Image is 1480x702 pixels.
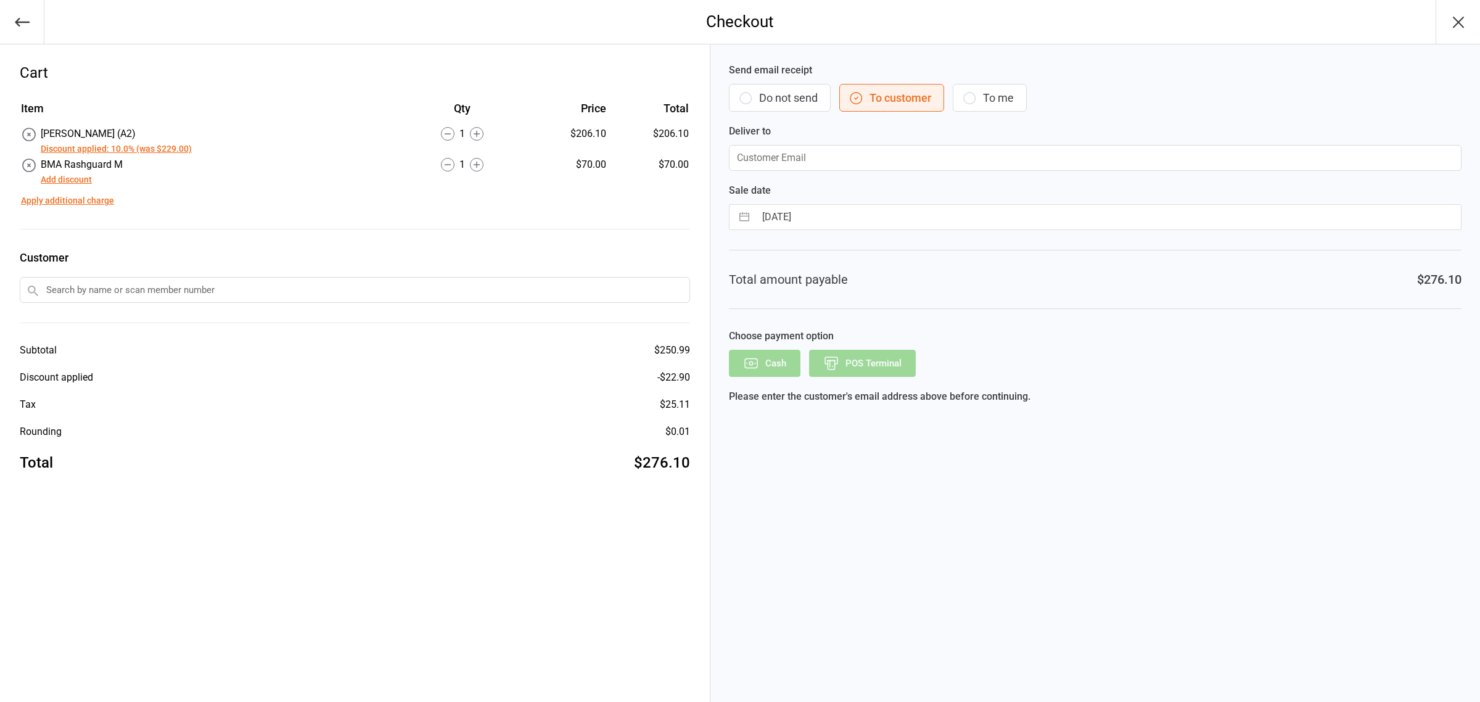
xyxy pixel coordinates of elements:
[402,126,523,141] div: 1
[657,370,690,385] div: - $22.90
[402,100,523,125] th: Qty
[21,194,114,207] button: Apply additional charge
[729,389,1461,404] div: Please enter the customer's email address above before continuing.
[611,100,689,125] th: Total
[839,84,944,112] button: To customer
[953,84,1027,112] button: To me
[20,424,62,439] div: Rounding
[524,126,606,141] div: $206.10
[611,157,689,187] td: $70.00
[1417,270,1461,289] div: $276.10
[41,128,136,139] span: [PERSON_NAME] (A2)
[20,277,690,303] input: Search by name or scan member number
[20,343,57,358] div: Subtotal
[729,145,1461,171] input: Customer Email
[654,343,690,358] div: $250.99
[729,270,848,289] div: Total amount payable
[665,424,690,439] div: $0.01
[20,452,53,474] div: Total
[20,249,690,266] label: Customer
[729,183,1461,198] label: Sale date
[729,329,1461,344] label: Choose payment option
[524,157,606,172] div: $70.00
[41,173,92,186] button: Add discount
[611,126,689,156] td: $206.10
[634,452,690,474] div: $276.10
[402,157,523,172] div: 1
[729,124,1461,139] label: Deliver to
[20,370,93,385] div: Discount applied
[524,100,606,117] div: Price
[660,397,690,412] div: $25.11
[41,142,192,155] button: Discount applied: 10.0% (was $229.00)
[729,84,831,112] button: Do not send
[20,397,36,412] div: Tax
[729,63,1461,78] label: Send email receipt
[20,62,690,84] div: Cart
[21,100,401,125] th: Item
[41,159,123,170] span: BMA Rashguard M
